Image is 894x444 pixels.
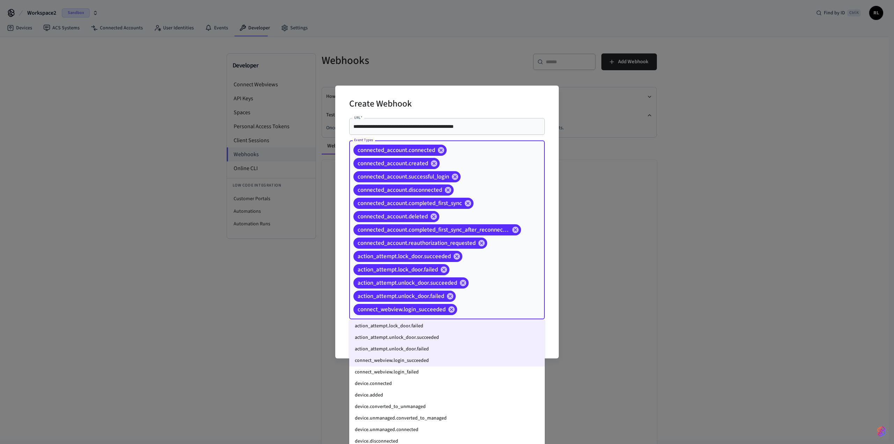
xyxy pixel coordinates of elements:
div: action_attempt.lock_door.succeeded [353,251,462,262]
div: action_attempt.lock_door.failed [353,264,449,275]
span: connected_account.completed_first_sync [353,200,466,207]
div: connected_account.reauthorization_requested [353,238,487,249]
li: connect_webview.login_succeeded [349,355,545,366]
span: action_attempt.unlock_door.succeeded [353,279,461,286]
li: connect_webview.login_failed [349,366,545,378]
div: connected_account.completed_first_sync_after_reconnection [353,224,521,235]
li: device.added [349,390,545,401]
li: device.unmanaged.connected [349,424,545,436]
span: connected_account.successful_login [353,173,453,180]
div: connected_account.created [353,158,440,169]
div: connected_account.connected [353,145,447,156]
span: connected_account.completed_first_sync_after_reconnection [353,226,514,233]
li: action_attempt.lock_door.failed [349,320,545,332]
span: action_attempt.lock_door.succeeded [353,253,455,260]
label: URL [354,115,362,120]
img: SeamLogoGradient.69752ec5.svg [877,426,886,437]
span: connect_webview.login_succeeded [353,306,450,313]
span: connected_account.created [353,160,432,167]
li: device.converted_to_unmanaged [349,401,545,413]
div: action_attempt.unlock_door.succeeded [353,277,469,289]
li: device.connected [349,378,545,390]
div: connected_account.successful_login [353,171,461,182]
span: connected_account.disconnected [353,187,446,194]
span: connected_account.deleted [353,213,432,220]
li: action_attempt.unlock_door.succeeded [349,332,545,343]
div: connected_account.completed_first_sync [353,198,474,209]
span: connected_account.reauthorization_requested [353,240,480,247]
h2: Create Webhook [349,94,412,115]
span: action_attempt.unlock_door.failed [353,293,448,300]
li: device.unmanaged.converted_to_managed [349,413,545,424]
div: action_attempt.unlock_door.failed [353,291,456,302]
div: connected_account.disconnected [353,184,454,196]
div: connected_account.deleted [353,211,439,222]
div: connect_webview.login_succeeded [353,304,457,315]
span: connected_account.connected [353,147,439,154]
label: Event Types [354,137,373,143]
span: action_attempt.lock_door.failed [353,266,442,273]
li: action_attempt.unlock_door.failed [349,343,545,355]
